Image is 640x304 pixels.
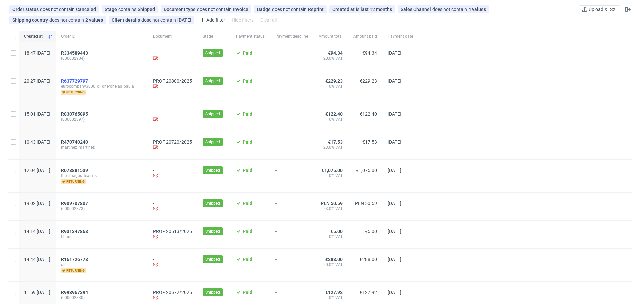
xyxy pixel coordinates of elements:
span: £288.00 [325,257,343,262]
a: R334589443 [61,50,89,56]
span: 23.0% VAT [319,206,343,211]
span: - [275,139,308,151]
span: Sales Channel [401,7,432,12]
span: [DATE] [388,168,401,173]
span: - [275,111,308,123]
a: R078881539 [61,168,89,173]
span: R470740240 [61,139,88,145]
span: returning [61,179,86,184]
span: PLN 50.59 [321,201,343,206]
span: 0% VAT [319,117,343,122]
div: last 12 months [361,7,392,12]
a: R637729797 [61,78,89,84]
a: PROF 20720/2025 [153,139,192,145]
span: PLN 50.59 [355,201,377,206]
a: R993967394 [61,290,89,295]
span: Paid [243,290,252,295]
span: R161726778 [61,257,88,262]
span: Shipped [205,228,220,234]
span: €127.92 [360,290,377,295]
a: R161726778 [61,257,89,262]
span: Created at [332,7,356,12]
span: the_imagos_team_sl [61,173,142,178]
span: 14:14 [DATE] [24,229,50,234]
span: R909707807 [61,201,88,206]
span: Paid [243,78,252,84]
button: Upload XLSX [579,5,620,13]
span: Stage [105,7,118,12]
span: martinez_martinez [61,145,142,150]
span: - [275,201,308,212]
span: Payment deadline [275,34,308,39]
span: (000002897) [61,117,142,122]
span: 20.0% VAT [319,56,343,61]
span: [DATE] [388,111,401,117]
span: Shipped [205,256,220,262]
span: €127.92 [325,290,343,295]
span: eurocompany3000_di_gherghelas_paula [61,84,142,89]
div: Shipped [138,7,155,12]
span: [DATE] [388,257,401,262]
span: (000002873) [61,206,142,211]
span: returning [61,268,86,273]
span: €1,075.00 [356,168,377,173]
span: Client details [112,17,141,23]
span: Paid [243,201,252,206]
span: is [356,7,361,12]
span: £288.00 [360,257,377,262]
span: 11:59 [DATE] [24,290,50,295]
span: - [275,78,308,95]
span: - [275,290,308,301]
span: €1,075.00 [322,168,343,173]
span: €17.53 [328,139,343,145]
div: [DATE] [177,17,191,23]
div: Hide filters [230,15,255,25]
span: 20:27 [DATE] [24,78,50,84]
a: R931347868 [61,229,89,234]
div: - [153,168,192,179]
a: PROF 20800/2025 [153,78,192,84]
span: R931347868 [61,229,88,234]
span: Paid [243,168,252,173]
span: 20.0% VAT [319,262,343,267]
span: Paid [243,257,252,262]
span: [DATE] [388,229,401,234]
span: €122.40 [360,111,377,117]
span: 10:43 [DATE] [24,139,50,145]
span: - [275,257,308,273]
span: €229.23 [325,78,343,84]
span: R993967394 [61,290,88,295]
span: €94.34 [362,50,377,56]
span: €5.00 [331,229,343,234]
div: - [153,50,192,62]
a: R470740240 [61,139,89,145]
span: does not contain [49,17,85,23]
div: 4 values [468,7,486,12]
span: contains [118,7,138,12]
span: Shipped [205,289,220,295]
span: 0% VAT [319,234,343,239]
div: 2 values [85,17,103,23]
span: R078881539 [61,168,88,173]
span: [DATE] [388,50,401,56]
span: (000002830) [61,295,142,300]
span: Shipped [205,78,220,84]
a: PROF 20513/2025 [153,229,192,234]
span: 12:04 [DATE] [24,168,50,173]
span: 15:01 [DATE] [24,111,50,117]
span: Amount total [319,34,343,39]
div: - [153,257,192,268]
span: Order ID [61,34,142,39]
span: [DATE] [388,78,401,84]
span: does not contain [197,7,233,12]
span: Paid [243,111,252,117]
div: Invoice [233,7,248,12]
span: Shipped [205,139,220,145]
span: - [275,50,308,62]
span: €122.40 [325,111,343,117]
a: R909707807 [61,201,89,206]
span: €229.23 [360,78,377,84]
span: 23.0% VAT [319,145,343,150]
span: Paid [243,139,252,145]
span: €5.00 [365,229,377,234]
